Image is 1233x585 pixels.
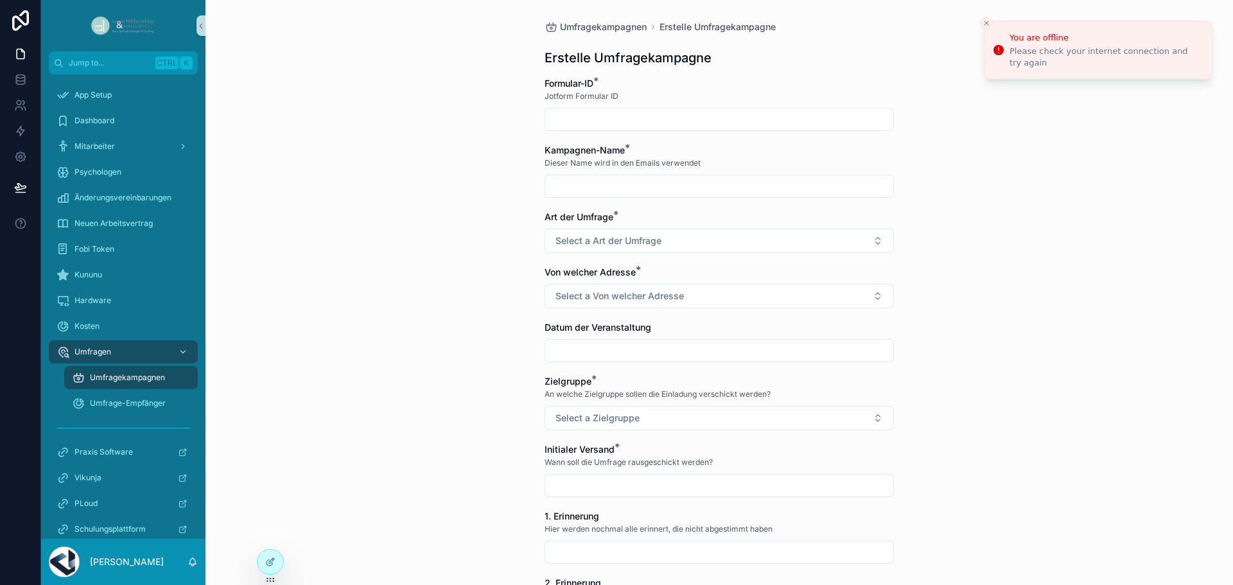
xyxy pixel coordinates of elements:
span: Select a Von welcher Adresse [555,290,684,302]
div: Please check your internet connection and try again [1010,46,1202,69]
span: Mitarbeiter [74,141,115,152]
span: Umfragekampagnen [90,372,165,383]
a: Dashboard [49,109,198,132]
h1: Erstelle Umfragekampagne [545,49,712,67]
span: Umfrage-Empfänger [90,398,166,408]
span: App Setup [74,90,112,100]
span: Select a Art der Umfrage [555,234,661,247]
span: Umfragen [74,347,111,357]
span: Datum der Veranstaltung [545,322,651,333]
span: Fobi Token [74,244,114,254]
span: Initialer Versand [545,444,615,455]
span: Neuen Arbeitsvertrag [74,218,153,229]
span: Hardware [74,295,111,306]
a: Vikunja [49,466,198,489]
a: Erstelle Umfragekampagne [660,21,776,33]
span: Praxis Software [74,447,133,457]
span: PLoud [74,498,98,509]
a: App Setup [49,83,198,107]
a: Mitarbeiter [49,135,198,158]
button: Close toast [980,17,993,30]
span: Umfragekampagnen [560,21,647,33]
span: Zielgruppe [545,376,591,387]
a: Praxis Software [49,441,198,464]
div: scrollable content [41,74,205,539]
span: Hier werden nochmal alle erinnert, die nicht abgestimmt haben [545,524,773,534]
span: 1. Erinnerung [545,511,599,521]
p: [PERSON_NAME] [90,555,164,568]
a: Psychologen [49,161,198,184]
a: Fobi Token [49,238,198,261]
span: Psychologen [74,167,121,177]
span: Ctrl [155,57,179,69]
a: Schulungsplattform [49,518,198,541]
a: Umfrage-Empfänger [64,392,198,415]
span: Dieser Name wird in den Emails verwendet [545,158,701,168]
a: Umfragekampagnen [64,366,198,389]
span: K [181,58,191,68]
button: Select Button [545,284,894,308]
span: Kosten [74,321,100,331]
span: Jump to... [69,58,150,68]
a: PLoud [49,492,198,515]
span: Dashboard [74,116,114,126]
a: Änderungsvereinbarungen [49,186,198,209]
a: Umfragen [49,340,198,363]
span: Select a Zielgruppe [555,412,640,424]
span: Kampagnen-Name [545,144,625,155]
a: Hardware [49,289,198,312]
span: Vikunja [74,473,101,483]
span: Art der Umfrage [545,211,613,222]
span: Formular-ID [545,78,593,89]
div: You are offline [1010,31,1202,44]
span: Änderungsvereinbarungen [74,193,171,203]
span: Wann soll die Umfrage rausgeschickt werden? [545,457,713,467]
img: App logo [89,15,157,36]
button: Select Button [545,229,894,253]
a: Umfragekampagnen [545,21,647,33]
button: Select Button [545,406,894,430]
a: Kununu [49,263,198,286]
span: Von welcher Adresse [545,266,636,277]
span: An welche Zielgruppe sollen die Einladung verschickt werden? [545,389,771,399]
span: Kununu [74,270,102,280]
button: Jump to...CtrlK [49,51,198,74]
span: Jotform Formular ID [545,91,618,101]
span: Schulungsplattform [74,524,146,534]
a: Neuen Arbeitsvertrag [49,212,198,235]
a: Kosten [49,315,198,338]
